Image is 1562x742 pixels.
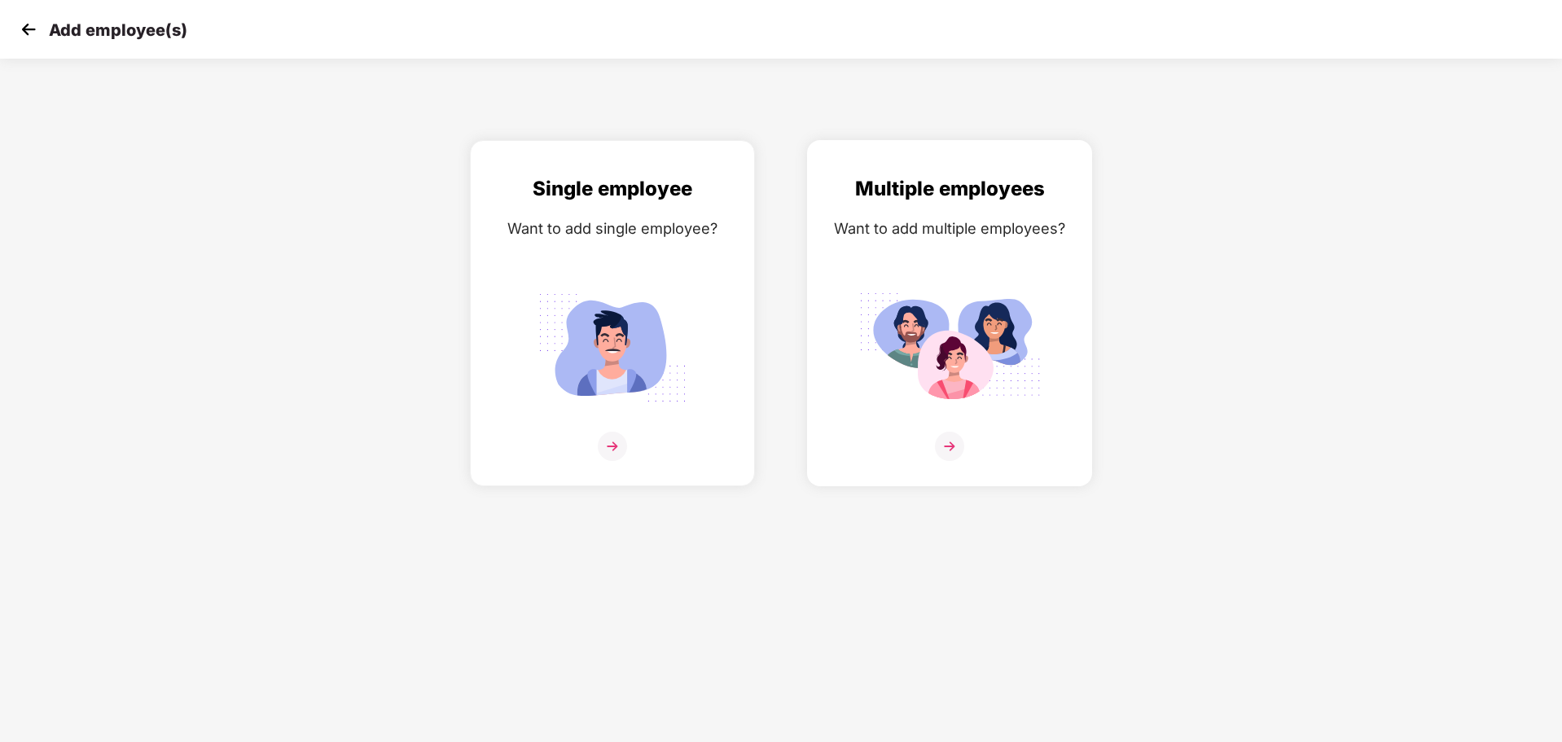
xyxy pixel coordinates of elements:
[487,217,738,240] div: Want to add single employee?
[935,432,964,461] img: svg+xml;base64,PHN2ZyB4bWxucz0iaHR0cDovL3d3dy53My5vcmcvMjAwMC9zdmciIHdpZHRoPSIzNiIgaGVpZ2h0PSIzNi...
[521,284,704,411] img: svg+xml;base64,PHN2ZyB4bWxucz0iaHR0cDovL3d3dy53My5vcmcvMjAwMC9zdmciIGlkPSJTaW5nbGVfZW1wbG95ZWUiIH...
[16,17,41,42] img: svg+xml;base64,PHN2ZyB4bWxucz0iaHR0cDovL3d3dy53My5vcmcvMjAwMC9zdmciIHdpZHRoPSIzMCIgaGVpZ2h0PSIzMC...
[858,284,1041,411] img: svg+xml;base64,PHN2ZyB4bWxucz0iaHR0cDovL3d3dy53My5vcmcvMjAwMC9zdmciIGlkPSJNdWx0aXBsZV9lbXBsb3llZS...
[487,173,738,204] div: Single employee
[598,432,627,461] img: svg+xml;base64,PHN2ZyB4bWxucz0iaHR0cDovL3d3dy53My5vcmcvMjAwMC9zdmciIHdpZHRoPSIzNiIgaGVpZ2h0PSIzNi...
[824,217,1075,240] div: Want to add multiple employees?
[824,173,1075,204] div: Multiple employees
[49,20,187,40] p: Add employee(s)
